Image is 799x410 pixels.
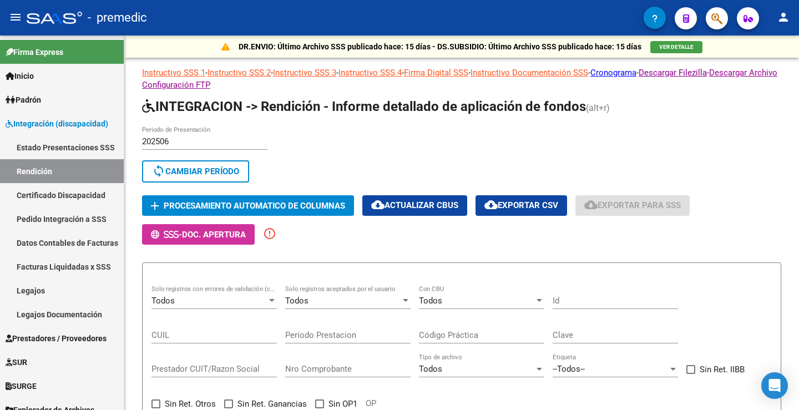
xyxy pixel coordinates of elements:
[164,201,345,211] span: Procesamiento automatico de columnas
[471,68,588,78] a: Instructivo Documentación SSS
[484,198,498,211] mat-icon: cloud_download
[142,67,781,91] p: - - - - - - - -
[151,230,182,240] span: -
[6,70,34,82] span: Inicio
[142,99,586,114] span: INTEGRACION -> Rendición - Informe detallado de aplicación de fondos
[6,118,108,130] span: Integración (discapacidad)
[650,41,702,53] button: VER DETALLE
[419,296,442,306] span: Todos
[476,195,567,216] button: Exportar CSV
[584,200,681,210] span: Exportar para SSS
[142,160,249,183] button: Cambiar Período
[553,364,585,374] span: --Todos--
[586,103,610,113] span: (alt+r)
[273,68,336,78] a: Instructivo SSS 3
[639,68,707,78] a: Descargar Filezilla
[182,230,246,240] span: Doc. Apertura
[484,200,558,210] span: Exportar CSV
[404,68,468,78] a: Firma Digital SSS
[142,68,205,78] a: Instructivo SSS 1
[208,68,271,78] a: Instructivo SSS 2
[6,94,41,106] span: Padrón
[263,227,276,240] mat-icon: error_outline
[9,11,22,24] mat-icon: menu
[239,41,641,53] p: DR.ENVIO: Último Archivo SSS publicado hace: 15 días - DS.SUBSIDIO: Último Archivo SSS publicado ...
[777,11,790,24] mat-icon: person
[6,46,63,58] span: Firma Express
[6,356,27,368] span: SUR
[88,6,147,30] span: - premedic
[142,195,354,216] button: Procesamiento automatico de columnas
[700,363,745,376] span: Sin Ret. IIBB
[338,68,402,78] a: Instructivo SSS 4
[362,195,467,216] button: Actualizar CBUs
[152,166,239,176] span: Cambiar Período
[761,372,788,399] div: Open Intercom Messenger
[590,68,636,78] a: Cronograma
[419,364,442,374] span: Todos
[152,164,165,178] mat-icon: sync
[659,44,694,50] span: VER DETALLE
[371,198,385,211] mat-icon: cloud_download
[584,198,598,211] mat-icon: cloud_download
[151,296,175,306] span: Todos
[6,380,37,392] span: SURGE
[371,200,458,210] span: Actualizar CBUs
[285,296,309,306] span: Todos
[148,199,161,212] mat-icon: add
[575,195,690,216] button: Exportar para SSS
[142,224,255,245] button: -Doc. Apertura
[6,332,107,345] span: Prestadores / Proveedores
